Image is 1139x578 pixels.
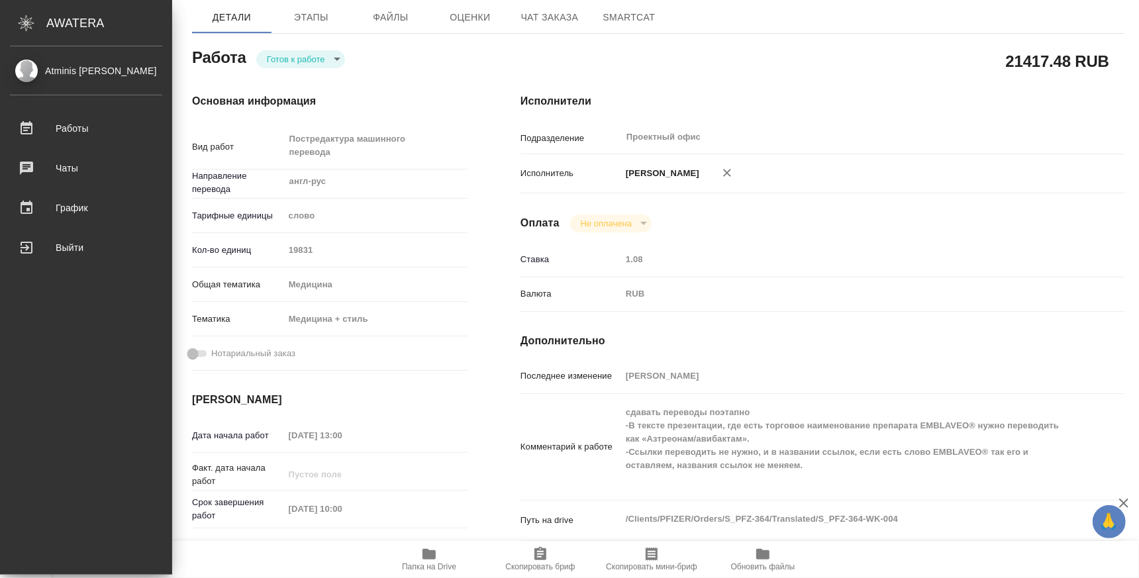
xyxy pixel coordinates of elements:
[520,132,621,145] p: Подразделение
[1006,50,1109,72] h2: 21417.48 RUB
[577,218,636,229] button: Не оплачена
[520,253,621,266] p: Ставка
[570,215,652,232] div: Готов к работе
[1098,508,1120,536] span: 🙏
[192,169,284,196] p: Направление перевода
[192,429,284,442] p: Дата начала работ
[518,9,581,26] span: Чат заказа
[284,465,400,484] input: Пустое поле
[3,191,169,224] a: График
[10,119,162,138] div: Работы
[520,514,621,527] p: Путь на drive
[192,496,284,522] p: Срок завершения работ
[279,9,343,26] span: Этапы
[192,313,284,326] p: Тематика
[359,9,422,26] span: Файлы
[284,205,468,227] div: слово
[520,440,621,454] p: Комментарий к работе
[192,278,284,291] p: Общая тематика
[284,426,400,445] input: Пустое поле
[621,508,1074,530] textarea: /Clients/PFIZER/Orders/S_PFZ-364/Translated/S_PFZ-364-WK-004
[373,541,485,578] button: Папка на Drive
[606,562,697,571] span: Скопировать мини-бриф
[10,158,162,178] div: Чаты
[192,44,246,68] h2: Работа
[1093,505,1126,538] button: 🙏
[263,54,329,65] button: Готов к работе
[3,231,169,264] a: Выйти
[192,140,284,154] p: Вид работ
[731,562,795,571] span: Обновить файлы
[520,287,621,301] p: Валюта
[520,369,621,383] p: Последнее изменение
[621,250,1074,269] input: Пустое поле
[520,215,560,231] h4: Оплата
[621,283,1074,305] div: RUB
[520,167,621,180] p: Исполнитель
[284,240,468,260] input: Пустое поле
[284,308,468,330] div: Медицина + стиль
[438,9,502,26] span: Оценки
[284,273,468,296] div: Медицина
[10,64,162,78] div: Atminis [PERSON_NAME]
[707,541,818,578] button: Обновить файлы
[256,50,345,68] div: Готов к работе
[200,9,264,26] span: Детали
[713,158,742,187] button: Удалить исполнителя
[192,93,468,109] h4: Основная информация
[505,562,575,571] span: Скопировать бриф
[621,167,699,180] p: [PERSON_NAME]
[192,392,468,408] h4: [PERSON_NAME]
[10,238,162,258] div: Выйти
[485,541,596,578] button: Скопировать бриф
[621,401,1074,490] textarea: сдавать переводы поэтапно -В тексте презентации, где есть торговое наименование препарата EMBLAVE...
[3,152,169,185] a: Чаты
[284,499,400,518] input: Пустое поле
[10,198,162,218] div: График
[520,333,1124,349] h4: Дополнительно
[597,9,661,26] span: SmartCat
[3,112,169,145] a: Работы
[596,541,707,578] button: Скопировать мини-бриф
[192,209,284,222] p: Тарифные единицы
[46,10,172,36] div: AWATERA
[520,93,1124,109] h4: Исполнители
[402,562,456,571] span: Папка на Drive
[211,347,295,360] span: Нотариальный заказ
[192,244,284,257] p: Кол-во единиц
[192,461,284,488] p: Факт. дата начала работ
[621,366,1074,385] input: Пустое поле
